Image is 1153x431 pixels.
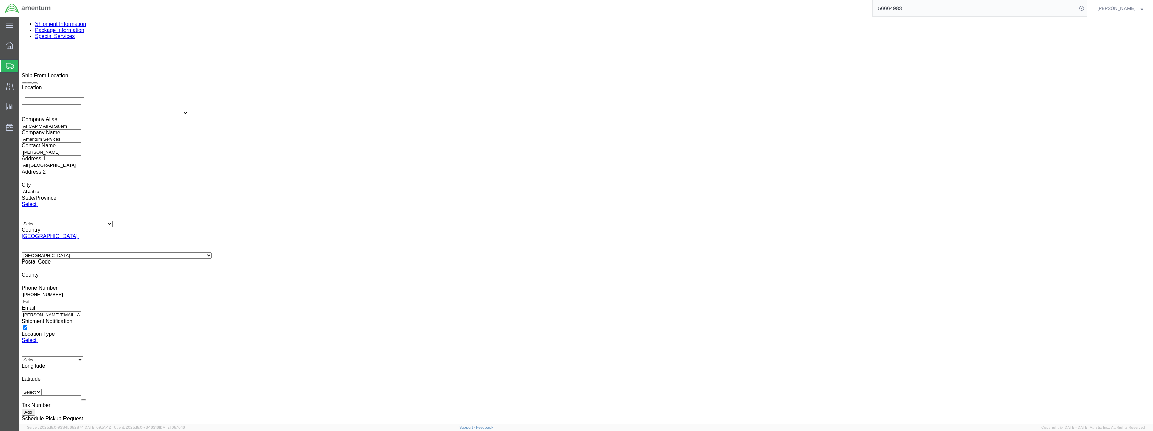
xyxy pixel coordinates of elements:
[1041,425,1145,430] span: Copyright © [DATE]-[DATE] Agistix Inc., All Rights Reserved
[159,425,185,429] span: [DATE] 08:10:16
[5,3,51,13] img: logo
[1097,4,1144,12] button: [PERSON_NAME]
[19,17,1153,424] iframe: FS Legacy Container
[84,425,111,429] span: [DATE] 09:51:42
[27,425,111,429] span: Server: 2025.18.0-9334b682874
[1097,5,1136,12] span: Isabel Hermosillo
[873,0,1077,16] input: Search for shipment number, reference number
[459,425,476,429] a: Support
[114,425,185,429] span: Client: 2025.18.0-7346316
[476,425,493,429] a: Feedback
